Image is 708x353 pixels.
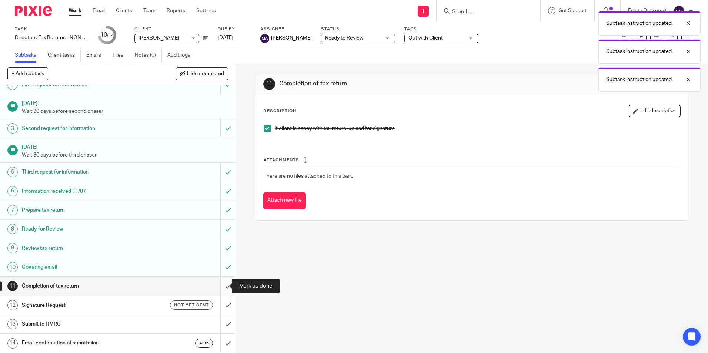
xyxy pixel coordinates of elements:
[196,7,216,14] a: Settings
[606,48,673,55] p: Subtask instruction updated.
[218,35,233,40] span: [DATE]
[167,48,196,63] a: Audit logs
[260,34,269,43] img: svg%3E
[629,105,681,117] button: Edit description
[22,223,149,235] h1: Ready for Review
[15,34,89,41] div: Directors' Tax Returns - NON BOOKKEEPING CLIENTS
[263,192,306,209] button: Attach new file
[263,78,275,90] div: 11
[275,125,680,132] p: If client is happy with tax return, upload for signature
[264,174,353,179] span: There are no files attached to this task.
[7,262,18,272] div: 10
[22,151,228,159] p: Wait 30 days before third chaser
[22,262,149,273] h1: Covering email
[15,6,52,16] img: Pixie
[7,67,48,80] button: + Add subtask
[93,7,105,14] a: Email
[48,48,81,63] a: Client tasks
[7,243,18,253] div: 9
[22,337,149,349] h1: Email confirmation of submission
[7,205,18,215] div: 7
[100,31,114,39] div: 10
[176,67,228,80] button: Hide completed
[22,319,149,330] h1: Submit to HMRC
[321,26,395,32] label: Status
[167,7,185,14] a: Reports
[22,205,149,216] h1: Prepare tax return
[7,319,18,329] div: 13
[263,108,296,114] p: Description
[22,123,149,134] h1: Second request for information
[673,5,685,17] img: svg%3E
[7,80,18,90] div: 1
[195,339,213,348] div: Auto
[187,71,224,77] span: Hide completed
[22,79,149,90] h1: First request for information
[174,302,209,308] span: Not yet sent
[271,34,312,42] span: [PERSON_NAME]
[86,48,107,63] a: Emails
[22,243,149,254] h1: Review tax return
[7,123,18,134] div: 3
[116,7,132,14] a: Clients
[134,26,208,32] label: Client
[22,167,149,178] h1: Third request for information
[22,300,149,311] h1: Signature Request
[113,48,129,63] a: Files
[7,281,18,291] div: 11
[135,48,162,63] a: Notes (0)
[15,26,89,32] label: Task
[606,76,673,83] p: Subtask instruction updated.
[7,186,18,196] div: 6
[7,338,18,349] div: 14
[22,186,149,197] h1: Information received 11/07
[15,48,42,63] a: Subtasks
[138,36,179,41] span: [PERSON_NAME]
[22,142,228,151] h1: [DATE]
[15,34,89,41] div: Directors&#39; Tax Returns - NON BOOKKEEPING CLIENTS
[22,108,228,115] p: Wait 30 days before second chaser
[325,36,363,41] span: Ready to Review
[279,80,488,88] h1: Completion of tax return
[69,7,81,14] a: Work
[260,26,312,32] label: Assignee
[22,98,228,107] h1: [DATE]
[22,280,149,292] h1: Completion of tax return
[7,300,18,310] div: 12
[606,20,673,27] p: Subtask instruction updated.
[7,224,18,234] div: 8
[218,26,251,32] label: Due by
[107,33,114,37] small: /14
[143,7,156,14] a: Team
[264,158,299,162] span: Attachments
[7,167,18,177] div: 5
